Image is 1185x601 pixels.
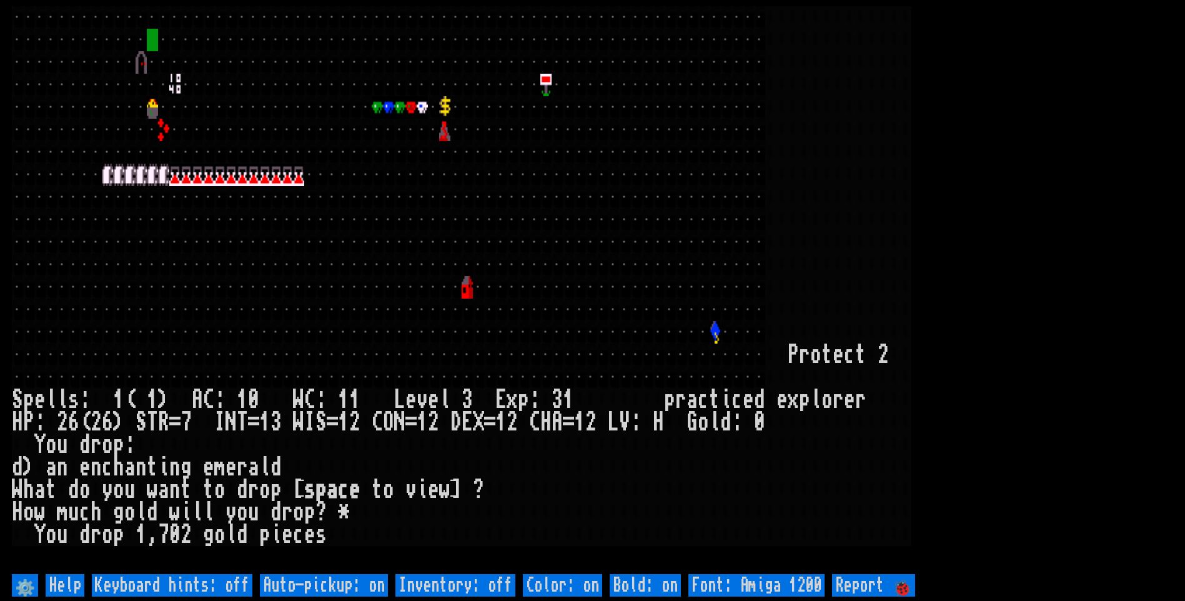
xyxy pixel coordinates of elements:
div: l [192,501,203,524]
div: 1 [136,524,147,546]
div: g [113,501,124,524]
div: l [46,389,57,411]
div: r [675,389,687,411]
div: a [327,479,338,501]
div: p [113,524,124,546]
div: 0 [169,524,181,546]
div: H [12,411,23,434]
div: H [540,411,552,434]
div: p [315,479,327,501]
div: N [394,411,405,434]
div: O [383,411,394,434]
div: S [315,411,327,434]
input: Font: Amiga 1200 [688,574,825,597]
div: a [248,456,259,479]
div: e [844,389,855,411]
div: p [259,524,270,546]
div: ? [473,479,484,501]
div: o [214,524,226,546]
div: 3 [552,389,563,411]
div: o [237,501,248,524]
div: p [518,389,529,411]
div: S [136,411,147,434]
div: 3 [270,411,282,434]
div: 1 [338,411,349,434]
div: 1 [574,411,585,434]
div: e [282,524,293,546]
div: : [529,389,540,411]
div: r [855,389,866,411]
div: n [169,456,181,479]
div: o [259,479,270,501]
div: a [46,456,57,479]
div: ? [315,501,327,524]
div: p [113,434,124,456]
div: r [237,456,248,479]
div: : [630,411,642,434]
div: , [147,524,158,546]
div: ) [158,389,169,411]
div: o [698,411,709,434]
div: W [293,411,304,434]
div: i [720,389,731,411]
input: Auto-pickup: on [260,574,388,597]
div: : [124,434,136,456]
div: w [169,501,181,524]
div: 1 [147,389,158,411]
div: y [102,479,113,501]
div: : [315,389,327,411]
div: L [394,389,405,411]
div: ( [124,389,136,411]
div: e [349,479,360,501]
div: m [57,501,68,524]
div: o [46,524,57,546]
div: s [304,479,315,501]
div: 2 [57,411,68,434]
div: n [91,456,102,479]
div: c [79,501,91,524]
div: o [23,501,34,524]
div: d [237,524,248,546]
div: a [34,479,46,501]
div: o [214,479,226,501]
div: u [124,479,136,501]
div: ) [113,411,124,434]
div: w [147,479,158,501]
div: W [293,389,304,411]
div: e [405,389,417,411]
div: d [270,501,282,524]
div: u [68,501,79,524]
div: C [304,389,315,411]
div: C [372,411,383,434]
div: d [68,479,79,501]
div: d [270,456,282,479]
div: = [563,411,574,434]
div: u [57,524,68,546]
div: 0 [754,411,765,434]
div: C [203,389,214,411]
div: e [776,389,788,411]
div: 1 [237,389,248,411]
div: x [507,389,518,411]
div: e [428,479,439,501]
div: l [226,524,237,546]
div: t [709,389,720,411]
div: h [23,479,34,501]
div: I [304,411,315,434]
div: i [270,524,282,546]
div: ( [79,411,91,434]
div: 1 [113,389,124,411]
div: r [282,501,293,524]
div: G [687,411,698,434]
div: a [124,456,136,479]
div: p [270,479,282,501]
div: a [687,389,698,411]
div: P [23,411,34,434]
div: H [12,501,23,524]
div: c [844,344,855,366]
div: A [192,389,203,411]
div: y [226,501,237,524]
div: e [34,389,46,411]
div: 1 [349,389,360,411]
div: n [136,456,147,479]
